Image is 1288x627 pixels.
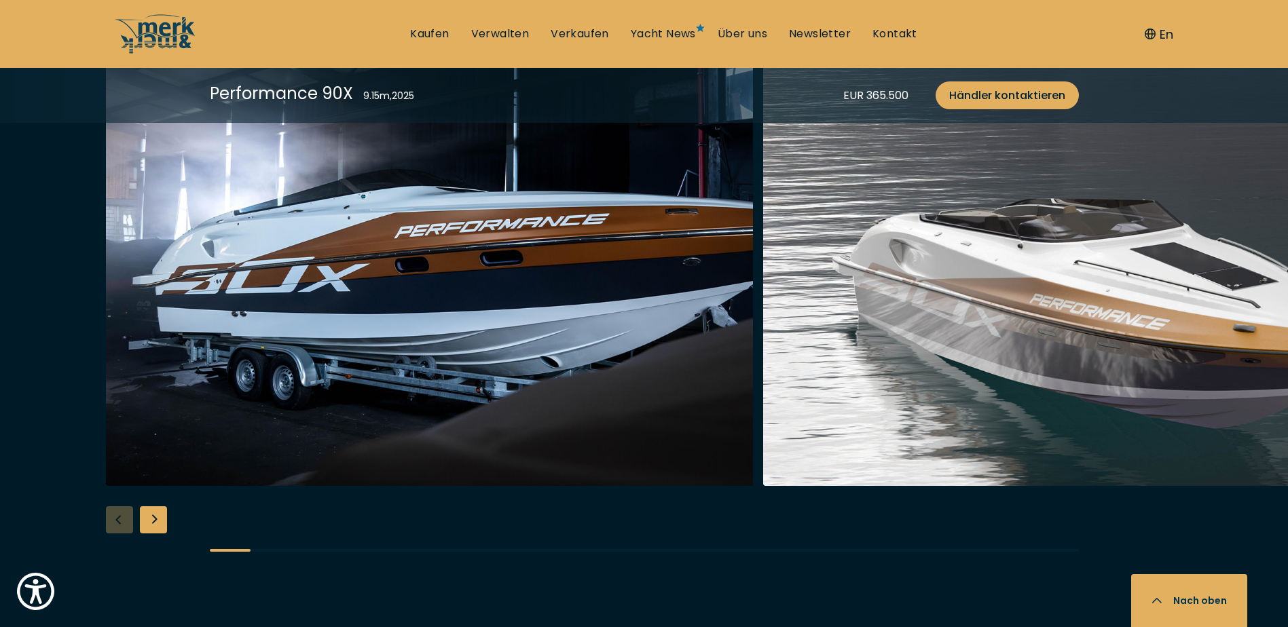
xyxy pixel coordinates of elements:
a: Verkaufen [551,26,609,41]
div: Performance 90X [210,81,353,105]
button: Show Accessibility Preferences [14,569,58,613]
a: Kaufen [410,26,449,41]
a: Über uns [718,26,767,41]
div: 9.15 m , 2025 [363,89,414,103]
div: Next slide [140,506,167,533]
img: Merk&Merk [106,52,753,486]
button: En [1145,25,1173,43]
button: Nach oben [1131,574,1247,627]
a: Händler kontaktieren [936,81,1079,109]
a: Kontakt [872,26,917,41]
div: EUR 365.500 [843,87,908,104]
a: Newsletter [789,26,851,41]
a: Yacht News [631,26,696,41]
a: Verwalten [471,26,530,41]
span: Händler kontaktieren [949,87,1065,104]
